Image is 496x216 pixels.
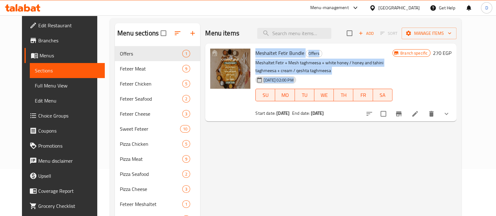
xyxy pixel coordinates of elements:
span: Coverage Report [38,187,100,195]
span: Menu disclaimer [38,157,100,165]
div: Feteer Meshaltet1 [115,197,200,212]
svg: Show Choices [443,110,450,118]
div: items [182,65,190,72]
div: Pizza Cheese3 [115,182,200,197]
span: Branch specific [398,50,430,56]
span: 2 [183,171,190,177]
span: MO [278,91,292,100]
button: sort-choices [362,106,377,121]
span: Edit Restaurant [38,22,100,29]
span: Feteer Meshaltet [120,200,182,208]
button: Add [356,29,376,38]
span: Select to update [377,107,390,120]
h2: Menu sections [117,29,159,38]
button: WE [314,89,334,101]
span: Sort sections [170,26,185,41]
span: Add item [356,29,376,38]
span: Select section first [376,29,402,38]
div: items [182,185,190,193]
img: Meshaltet Fetir Bundle [210,49,250,89]
a: Edit Restaurant [24,18,105,33]
a: Edit Menu [30,93,105,108]
span: 3 [183,186,190,192]
a: Sections [30,63,105,78]
button: show more [439,106,454,121]
span: Select section [343,27,356,40]
span: Grocery Checklist [38,202,100,210]
span: WE [317,91,331,100]
span: TU [297,91,312,100]
button: TH [334,89,353,101]
span: Offers [120,50,182,57]
button: TU [295,89,314,101]
button: SU [255,89,275,101]
div: items [180,125,190,133]
span: Pizza Chicken [120,140,182,148]
span: Meshaltet Fetir Bundle [255,48,304,58]
span: Feteer Chicken [120,80,182,87]
h6: 270 EGP [433,49,451,57]
button: SA [373,89,392,101]
button: MO [275,89,295,101]
a: Promotions [24,138,105,153]
div: items [182,80,190,87]
span: Select all sections [157,27,170,40]
b: [DATE] [276,109,290,117]
button: Branch-specific-item [391,106,406,121]
div: items [182,110,190,118]
div: Feteer Cheese3 [115,106,200,121]
button: delete [424,106,439,121]
div: Pizza Seafood2 [115,166,200,182]
span: 2 [183,96,190,102]
a: Branches [24,33,105,48]
span: Upsell [38,172,100,180]
div: Feteer Meat [120,65,182,72]
span: Pizza Meat [120,155,182,163]
span: Menus [40,52,100,59]
a: Full Menu View [30,78,105,93]
span: 1 [183,201,190,207]
span: FR [356,91,370,100]
span: Offers [306,50,322,57]
span: TH [336,91,351,100]
b: [DATE] [311,109,324,117]
span: Sections [35,67,100,74]
span: Full Menu View [35,82,100,89]
input: search [257,28,331,39]
span: 10 [180,126,190,132]
div: items [182,95,190,103]
span: SA [376,91,390,100]
button: FR [353,89,373,101]
button: Manage items [402,28,456,39]
div: [GEOGRAPHIC_DATA] [378,4,420,11]
a: Edit menu item [411,110,419,118]
span: Sweet Feteer [120,125,180,133]
div: Feteer Meat9 [115,61,200,76]
div: items [182,200,190,208]
span: End date: [292,109,310,117]
span: Start date: [255,109,275,117]
div: Pizza Cheese [120,185,182,193]
a: Menu disclaimer [24,153,105,168]
div: Pizza Meat9 [115,151,200,166]
span: 9 [183,66,190,72]
a: Coverage Report [24,183,105,198]
span: Feteer Cheese [120,110,182,118]
span: 3 [183,111,190,117]
span: Edit Menu [35,97,100,104]
span: 9 [183,156,190,162]
span: 5 [183,81,190,87]
span: 5 [183,141,190,147]
span: Choice Groups [38,112,100,119]
a: Choice Groups [24,108,105,123]
span: Branches [38,37,100,44]
p: Meshaltet Fetir + Mesh taghmeesa + white honey / honey and tahini taghmeesa + cream / qeshta tagh... [255,59,392,75]
span: [DATE] 02:00 PM [261,77,296,83]
div: Pizza Chicken5 [115,136,200,151]
a: Grocery Checklist [24,198,105,213]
